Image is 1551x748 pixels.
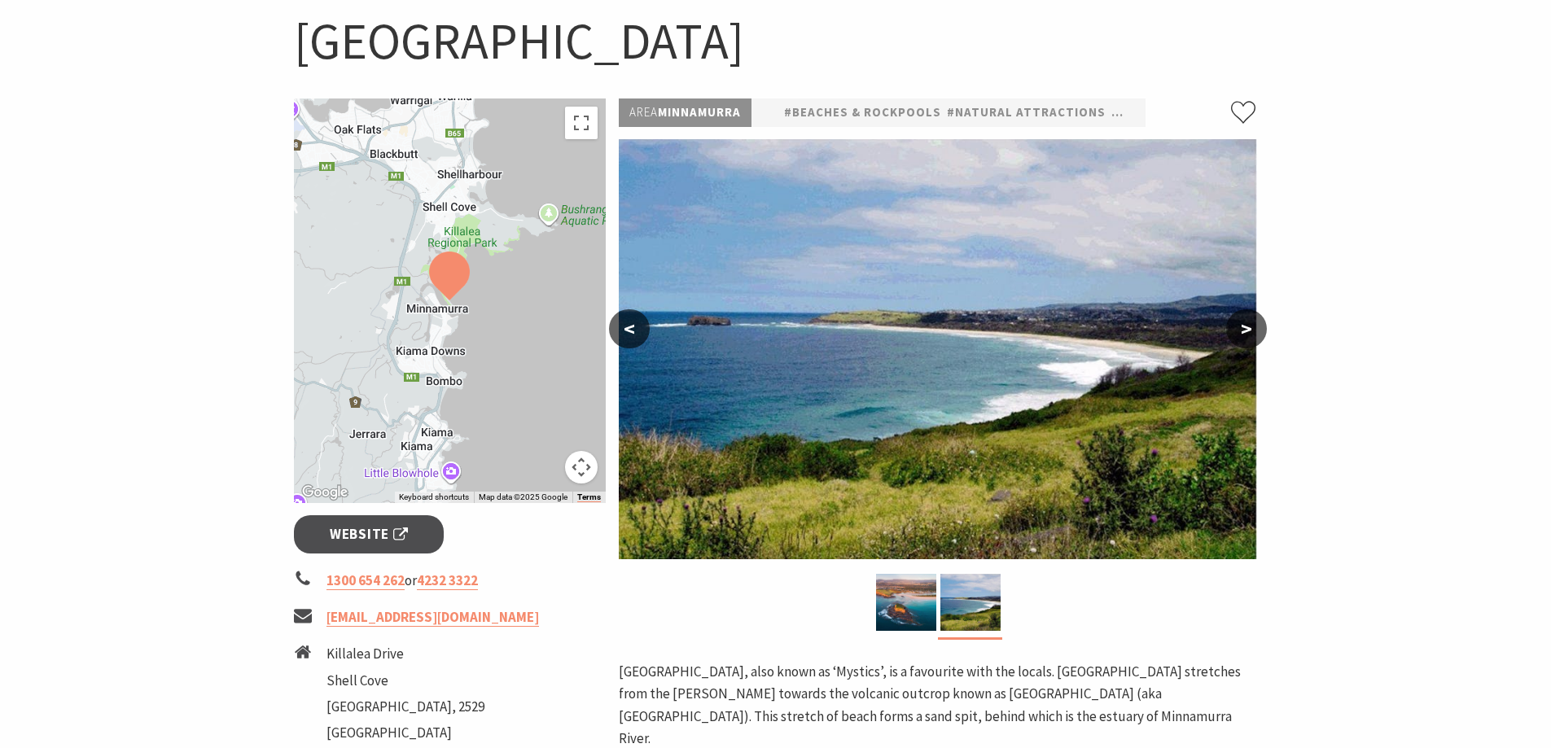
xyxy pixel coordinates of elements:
a: [EMAIL_ADDRESS][DOMAIN_NAME] [326,608,539,627]
button: > [1226,309,1267,348]
img: Mystics Beach & Rangoon Island [876,574,936,631]
span: Website [330,523,408,545]
button: Map camera controls [565,451,598,483]
li: [GEOGRAPHIC_DATA] [326,722,484,744]
button: < [609,309,650,348]
a: Click to see this area on Google Maps [298,482,352,503]
img: Google [298,482,352,503]
a: Website [294,515,445,553]
a: #Beaches & Rockpools [784,103,941,123]
li: [GEOGRAPHIC_DATA], 2529 [326,696,484,718]
a: 4232 3322 [417,571,478,590]
a: 1300 654 262 [326,571,405,590]
a: #Natural Attractions [947,103,1106,123]
li: Shell Cove [326,670,484,692]
span: Map data ©2025 Google [479,492,567,501]
a: Terms (opens in new tab) [577,492,601,502]
img: Minnamurra Beach [619,139,1257,559]
li: Killalea Drive [326,643,484,665]
button: Keyboard shortcuts [399,492,469,503]
h1: [GEOGRAPHIC_DATA] [294,8,1258,74]
img: Minnamurra Beach [940,574,1001,631]
p: Minnamurra [619,98,751,127]
span: Area [629,104,658,120]
button: Toggle fullscreen view [565,107,598,139]
li: or [294,570,607,592]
